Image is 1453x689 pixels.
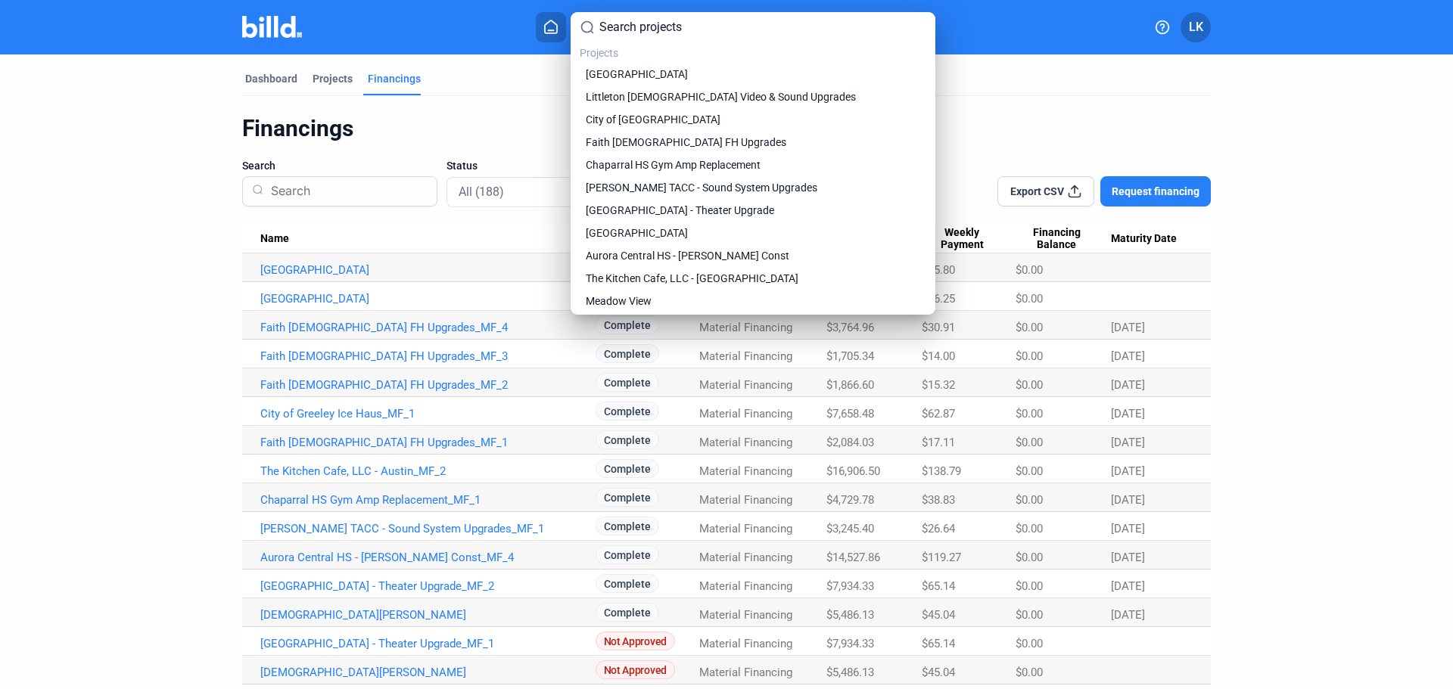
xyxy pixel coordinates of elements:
[586,271,798,286] span: The Kitchen Cafe, LLC - [GEOGRAPHIC_DATA]
[586,203,774,218] span: [GEOGRAPHIC_DATA] - Theater Upgrade
[599,18,926,36] input: Search projects
[586,135,786,150] span: Faith [DEMOGRAPHIC_DATA] FH Upgrades
[580,47,618,59] span: Projects
[586,293,652,309] span: Meadow View
[586,225,688,241] span: [GEOGRAPHIC_DATA]
[586,112,720,127] span: City of [GEOGRAPHIC_DATA]
[586,180,817,195] span: [PERSON_NAME] TACC - Sound System Upgrades
[586,89,856,104] span: Littleton [DEMOGRAPHIC_DATA] Video & Sound Upgrades
[586,248,789,263] span: Aurora Central HS - [PERSON_NAME] Const
[586,157,761,172] span: Chaparral HS Gym Amp Replacement
[586,67,688,82] span: [GEOGRAPHIC_DATA]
